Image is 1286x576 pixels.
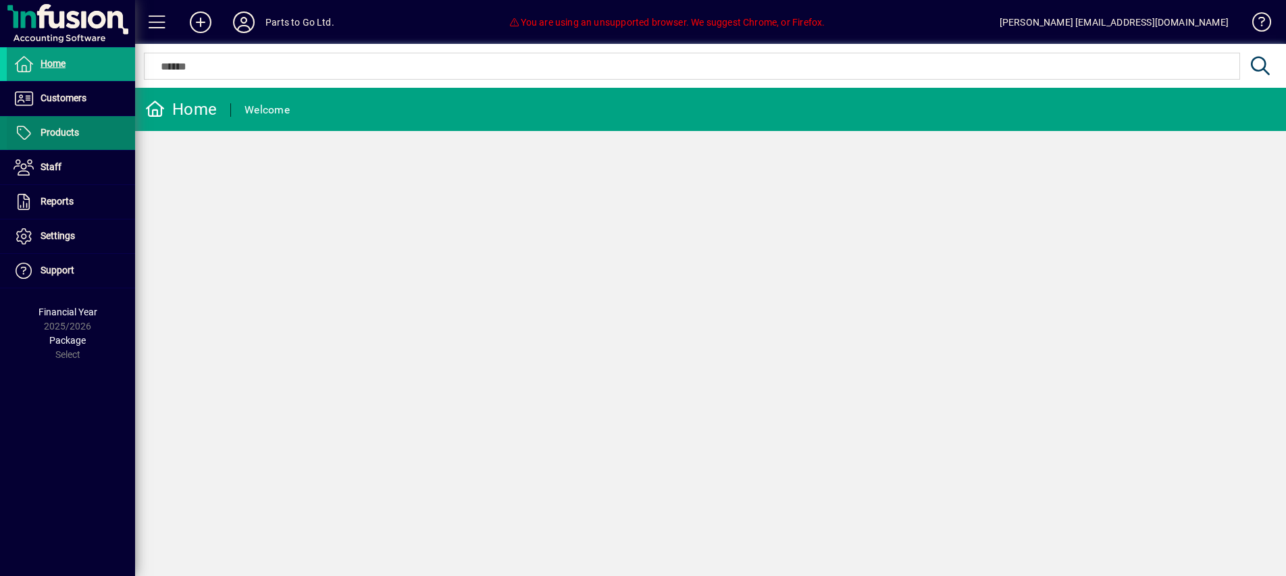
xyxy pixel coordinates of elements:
[7,185,135,219] a: Reports
[41,265,74,276] span: Support
[509,17,825,28] span: You are using an unsupported browser. We suggest Chrome, or Firefox.
[179,10,222,34] button: Add
[245,99,290,121] div: Welcome
[7,82,135,115] a: Customers
[1242,3,1269,47] a: Knowledge Base
[145,99,217,120] div: Home
[41,58,66,69] span: Home
[41,230,75,241] span: Settings
[7,219,135,253] a: Settings
[41,161,61,172] span: Staff
[7,254,135,288] a: Support
[7,151,135,184] a: Staff
[1000,11,1229,33] div: [PERSON_NAME] [EMAIL_ADDRESS][DOMAIN_NAME]
[38,307,97,317] span: Financial Year
[41,93,86,103] span: Customers
[265,11,334,33] div: Parts to Go Ltd.
[7,116,135,150] a: Products
[41,196,74,207] span: Reports
[222,10,265,34] button: Profile
[49,335,86,346] span: Package
[41,127,79,138] span: Products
